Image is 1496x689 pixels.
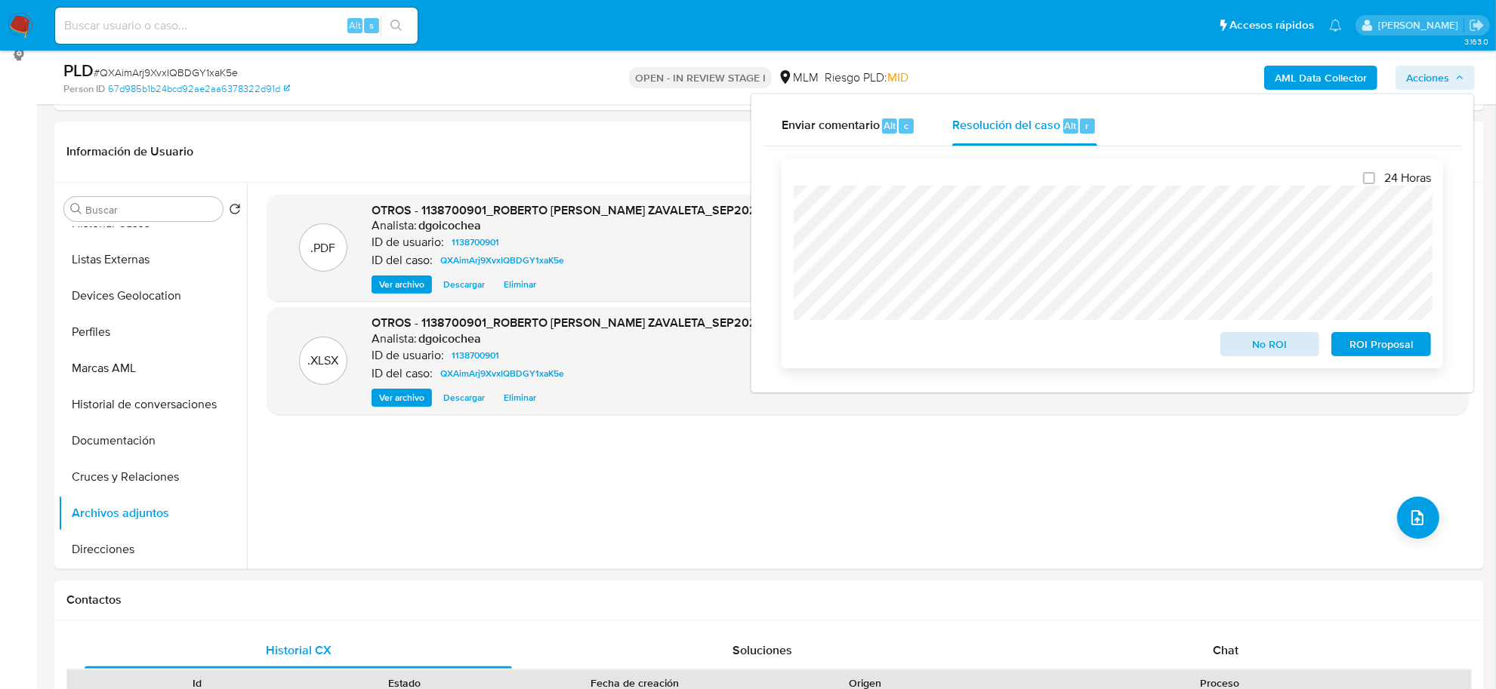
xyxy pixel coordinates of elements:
[63,82,105,96] b: Person ID
[418,218,481,233] h6: dgoicochea
[1329,19,1342,32] a: Notificaciones
[381,15,412,36] button: search-icon
[446,233,505,251] a: 1138700901
[55,16,418,35] input: Buscar usuario o caso...
[1085,118,1089,133] span: r
[1378,18,1464,32] p: dalia.goicochea@mercadolibre.com.mx
[1406,66,1449,90] span: Acciones
[418,331,481,346] h6: dgoicochea
[58,241,247,278] button: Listas Externas
[70,203,82,215] button: Buscar
[733,641,792,659] span: Soluciones
[85,203,217,217] input: Buscar
[496,389,544,407] button: Eliminar
[434,364,570,383] a: QXAimArj9XvxIQBDGY1xaK5e
[884,118,896,133] span: Alt
[1275,66,1367,90] b: AML Data Collector
[379,277,424,292] span: Ver archivo
[372,201,764,219] span: OTROS - 1138700901_ROBERTO [PERSON_NAME] ZAVALETA_SEP2025
[94,65,238,80] span: # QXAimArj9XvxIQBDGY1xaK5e
[1229,17,1314,33] span: Accesos rápidos
[440,364,564,383] span: QXAimArj9XvxIQBDGY1xaK5e
[58,495,247,531] button: Archivos adjuntos
[452,233,499,251] span: 1138700901
[1065,118,1077,133] span: Alt
[1342,334,1420,355] span: ROI Proposal
[443,390,485,405] span: Descargar
[58,350,247,386] button: Marcas AML
[904,118,908,133] span: c
[446,346,505,364] a: 1138700901
[1384,171,1431,186] span: 24 Horas
[58,314,247,350] button: Perfiles
[372,218,417,233] p: Analista:
[1231,334,1309,355] span: No ROI
[887,69,908,86] span: MID
[629,67,772,88] p: OPEN - IN REVIEW STAGE I
[436,389,492,407] button: Descargar
[266,641,332,659] span: Historial CX
[58,423,247,459] button: Documentación
[349,18,361,32] span: Alt
[440,251,564,269] span: QXAimArj9XvxIQBDGY1xaK5e
[452,346,499,364] span: 1138700901
[778,69,819,86] div: MLM
[434,251,570,269] a: QXAimArj9XvxIQBDGY1xaK5e
[372,314,764,331] span: OTROS - 1138700901_ROBERTO [PERSON_NAME] ZAVALETA_SEP2025
[1331,332,1431,356] button: ROI Proposal
[379,390,424,405] span: Ver archivo
[66,592,1472,607] h1: Contactos
[308,352,339,369] p: .XLSX
[496,275,544,294] button: Eliminar
[1363,172,1375,184] input: 24 Horas
[436,275,492,294] button: Descargar
[443,277,485,292] span: Descargar
[372,389,432,407] button: Ver archivo
[369,18,374,32] span: s
[58,386,247,423] button: Historial de conversaciones
[58,459,247,495] button: Cruces y Relaciones
[63,58,94,82] b: PLD
[782,116,880,134] span: Enviar comentario
[372,253,433,268] p: ID del caso:
[1396,66,1475,90] button: Acciones
[66,144,193,159] h1: Información de Usuario
[58,278,247,314] button: Devices Geolocation
[504,277,536,292] span: Eliminar
[108,82,290,96] a: 67d985b1b24bcd92ae2aa6378322d91d
[1213,641,1238,659] span: Chat
[372,366,433,381] p: ID del caso:
[372,275,432,294] button: Ver archivo
[372,235,444,250] p: ID de usuario:
[311,240,336,257] p: .PDF
[1464,35,1488,48] span: 3.163.0
[229,203,241,220] button: Volver al orden por defecto
[1264,66,1377,90] button: AML Data Collector
[372,331,417,346] p: Analista:
[1469,17,1485,33] a: Salir
[952,116,1060,134] span: Resolución del caso
[372,348,444,363] p: ID de usuario:
[58,531,247,568] button: Direcciones
[1220,332,1320,356] button: No ROI
[504,390,536,405] span: Eliminar
[1397,497,1439,539] button: upload-file
[825,69,908,86] span: Riesgo PLD:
